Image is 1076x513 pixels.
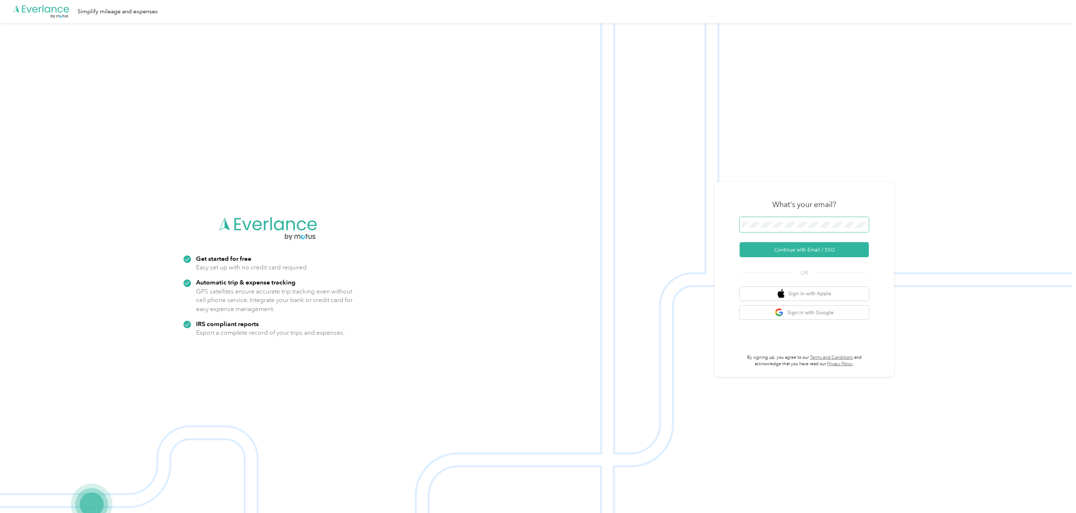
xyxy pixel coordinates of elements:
[827,361,853,367] a: Privacy Policy
[740,287,869,301] button: apple logoSign in with Apple
[196,328,345,337] p: Export a complete record of your trips and expenses.
[196,287,353,314] p: GPS satellites ensure accurate trip tracking even without cell phone service. Integrate your bank...
[196,278,295,286] strong: Automatic trip & expense tracking
[775,308,784,317] img: google logo
[196,320,259,328] strong: IRS compliant reports
[740,354,869,367] p: By signing up, you agree to our and acknowledge that you have read our .
[740,306,869,320] button: google logoSign in with Google
[196,255,251,262] strong: Get started for free
[196,263,307,272] p: Easy set up with no credit card required
[778,289,785,298] img: apple logo
[792,269,817,277] span: OR
[810,355,853,360] a: Terms and Conditions
[78,7,158,16] div: Simplify mileage and expenses
[772,199,836,210] h3: What's your email?
[740,242,869,257] button: Continue with Email / SSO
